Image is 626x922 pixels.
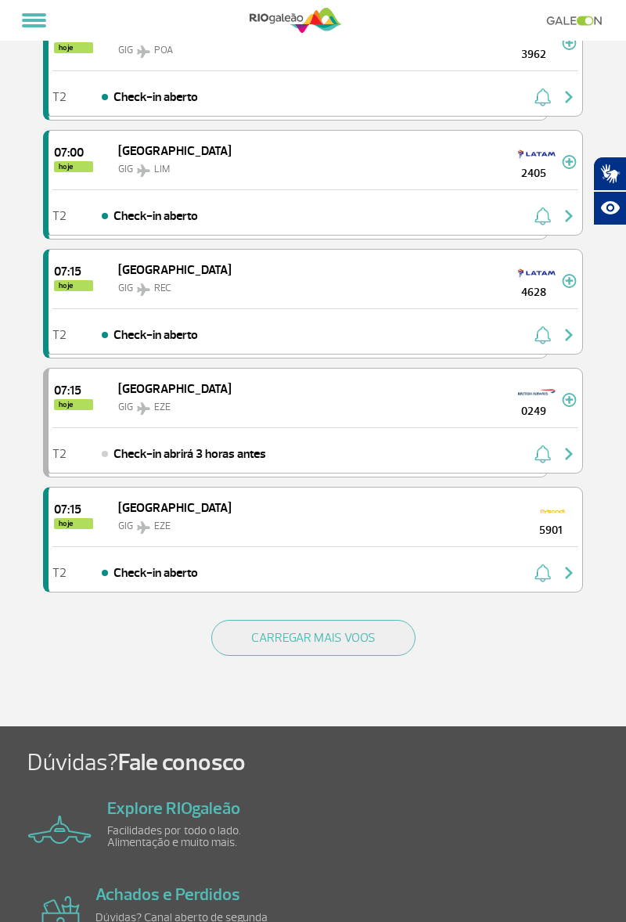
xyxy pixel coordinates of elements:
span: EZE [154,520,171,532]
img: seta-direita-painel-voo.svg [559,445,578,463]
div: Plugin de acessibilidade da Hand Talk. [593,157,626,225]
span: LIM [154,163,170,175]
span: [GEOGRAPHIC_DATA] [118,500,232,516]
span: 4628 [505,284,562,301]
span: [GEOGRAPHIC_DATA] [118,262,232,278]
a: Explore RIOgaleão [107,798,240,819]
span: Check-in aberto [113,88,198,106]
img: LAN Peru [518,142,556,167]
span: 2025-09-25 07:15:00 [54,503,93,516]
img: sino-painel-voo.svg [534,445,551,463]
span: Fale conosco [118,747,246,777]
img: mais-info-painel-voo.svg [562,36,577,50]
span: Check-in abrirá 3 horas antes [113,445,266,463]
span: GIG [118,44,133,56]
span: 2025-09-25 07:00:00 [54,146,93,159]
span: 0249 [505,403,562,420]
span: GIG [118,401,133,413]
span: 5901 [522,522,578,538]
span: POA [154,44,173,56]
span: 2025-09-25 07:15:00 [54,384,93,397]
img: seta-direita-painel-voo.svg [559,207,578,225]
span: hoje [54,280,93,291]
img: sino-painel-voo.svg [534,88,551,106]
span: 3962 [505,46,562,63]
span: T2 [52,211,67,221]
img: sino-painel-voo.svg [534,207,551,225]
img: sino-painel-voo.svg [534,326,551,344]
img: mais-info-painel-voo.svg [562,393,577,407]
span: [GEOGRAPHIC_DATA] [118,143,232,159]
span: hoje [54,399,93,410]
span: T2 [52,330,67,340]
img: seta-direita-painel-voo.svg [559,88,578,106]
span: GIG [118,282,133,294]
span: GIG [118,163,133,175]
img: mais-info-painel-voo.svg [562,274,577,288]
a: Achados e Perdidos [95,884,240,906]
h1: Dúvidas? [27,748,626,778]
img: seta-direita-painel-voo.svg [559,564,578,582]
img: British Airways [518,380,556,405]
button: CARREGAR MAIS VOOS [211,620,416,656]
img: sino-painel-voo.svg [534,564,551,582]
span: T2 [52,448,67,459]
span: 2025-09-25 07:15:00 [54,265,93,278]
span: 2405 [505,165,562,182]
span: hoje [54,518,93,529]
span: REC [154,282,171,294]
span: hoje [54,42,93,53]
span: Check-in aberto [113,564,198,582]
button: Abrir tradutor de língua de sinais. [593,157,626,191]
span: GIG [118,520,133,532]
span: T2 [52,92,67,103]
img: TAM LINHAS AEREAS [518,261,556,286]
span: Check-in aberto [113,207,198,225]
img: mais-info-painel-voo.svg [562,155,577,169]
p: Facilidades por todo o lado. Alimentação e muito mais. [107,825,287,848]
span: EZE [154,401,171,413]
img: seta-direita-painel-voo.svg [559,326,578,344]
img: airplane icon [28,816,92,844]
span: [GEOGRAPHIC_DATA] [118,381,232,397]
span: hoje [54,161,93,172]
img: Flybondi [534,499,572,524]
span: T2 [52,567,67,578]
span: Check-in aberto [113,326,198,344]
button: Abrir recursos assistivos. [593,191,626,225]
